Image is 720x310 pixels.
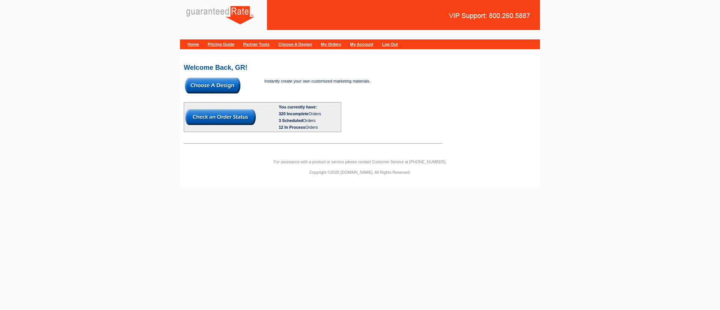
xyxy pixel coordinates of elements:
a: My Account [350,42,373,47]
b: You currently have: [279,105,317,109]
a: Choose A Design [278,42,312,47]
a: Log Out [382,42,398,47]
a: My Orders [321,42,341,47]
a: Partner Tools [243,42,270,47]
a: Home [187,42,199,47]
div: Orders Orders Orders [279,110,340,131]
img: button-check-order-status.gif [185,109,256,125]
span: 3 Scheduled [279,118,303,123]
img: button-choose-design.gif [185,78,240,93]
p: For assistance with a product or service please contact Customer Service at [PHONE_NUMBER]. [180,158,540,165]
p: Copyright ©2025 [DOMAIN_NAME]. All Rights Reserved. [180,169,540,176]
span: 320 Incomplete [279,111,308,116]
h2: Welcome Back, GR! [184,64,536,71]
span: 12 In Process [279,125,305,129]
span: Instantly create your own customized marketing materials. [264,79,370,83]
a: Pricing Guide [208,42,235,47]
